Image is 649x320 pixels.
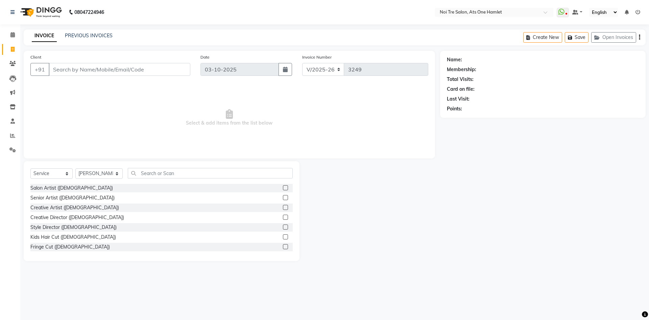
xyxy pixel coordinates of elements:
[17,3,64,22] img: logo
[30,214,124,221] div: Creative Director ([DEMOGRAPHIC_DATA])
[447,86,475,93] div: Card on file:
[447,76,474,83] div: Total Visits:
[30,194,115,201] div: Senior Artist ([DEMOGRAPHIC_DATA])
[30,54,41,60] label: Client
[447,66,476,73] div: Membership:
[591,32,636,43] button: Open Invoices
[30,243,110,251] div: Fringe Cut ([DEMOGRAPHIC_DATA])
[447,56,462,63] div: Name:
[30,63,49,76] button: +91
[30,234,116,241] div: Kids Hair Cut ([DEMOGRAPHIC_DATA])
[30,224,117,231] div: Style Director ([DEMOGRAPHIC_DATA])
[74,3,104,22] b: 08047224946
[49,63,190,76] input: Search by Name/Mobile/Email/Code
[447,95,470,103] div: Last Visit:
[30,204,119,211] div: Creative Artist ([DEMOGRAPHIC_DATA])
[32,30,57,42] a: INVOICE
[302,54,332,60] label: Invoice Number
[128,168,293,178] input: Search or Scan
[65,33,113,39] a: PREVIOUS INVOICES
[30,84,428,152] span: Select & add items from the list below
[200,54,210,60] label: Date
[523,32,562,43] button: Create New
[565,32,588,43] button: Save
[30,185,113,192] div: Salon Artist ([DEMOGRAPHIC_DATA])
[447,105,462,112] div: Points:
